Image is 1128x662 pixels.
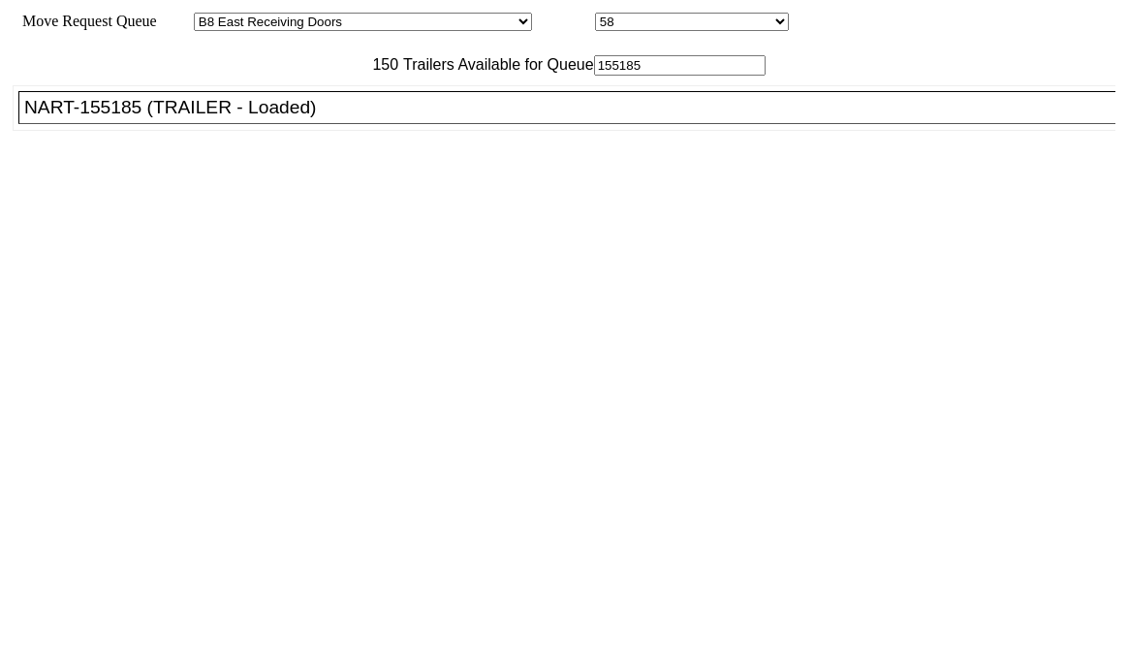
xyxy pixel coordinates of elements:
[536,13,591,29] span: Location
[362,56,398,73] span: 150
[594,55,766,76] input: Filter Available Trailers
[398,56,594,73] span: Trailers Available for Queue
[160,13,190,29] span: Area
[24,97,1127,118] div: NART-155185 (TRAILER - Loaded)
[13,13,157,29] span: Move Request Queue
